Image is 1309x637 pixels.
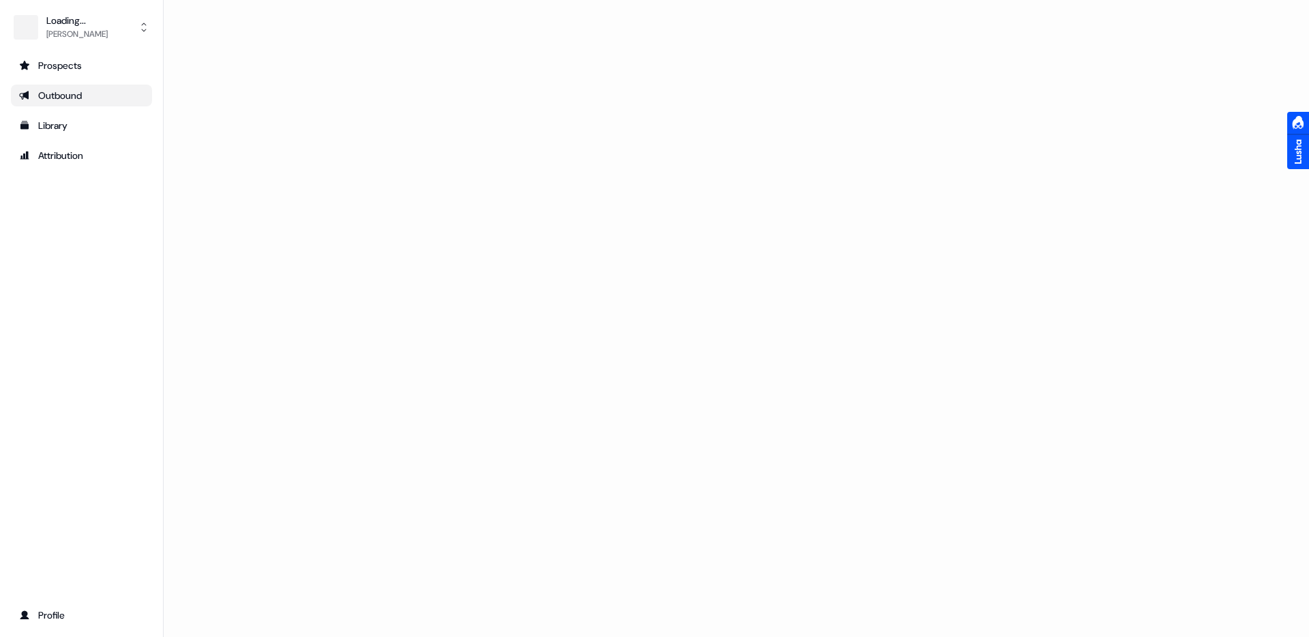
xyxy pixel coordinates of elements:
[11,604,152,626] a: Go to profile
[11,85,152,106] a: Go to outbound experience
[19,89,144,102] div: Outbound
[11,145,152,166] a: Go to attribution
[46,14,108,27] div: Loading...
[46,27,108,41] div: [PERSON_NAME]
[19,119,144,132] div: Library
[11,11,152,44] button: Loading...[PERSON_NAME]
[19,59,144,72] div: Prospects
[11,115,152,136] a: Go to templates
[19,608,144,622] div: Profile
[19,149,144,162] div: Attribution
[11,55,152,76] a: Go to prospects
